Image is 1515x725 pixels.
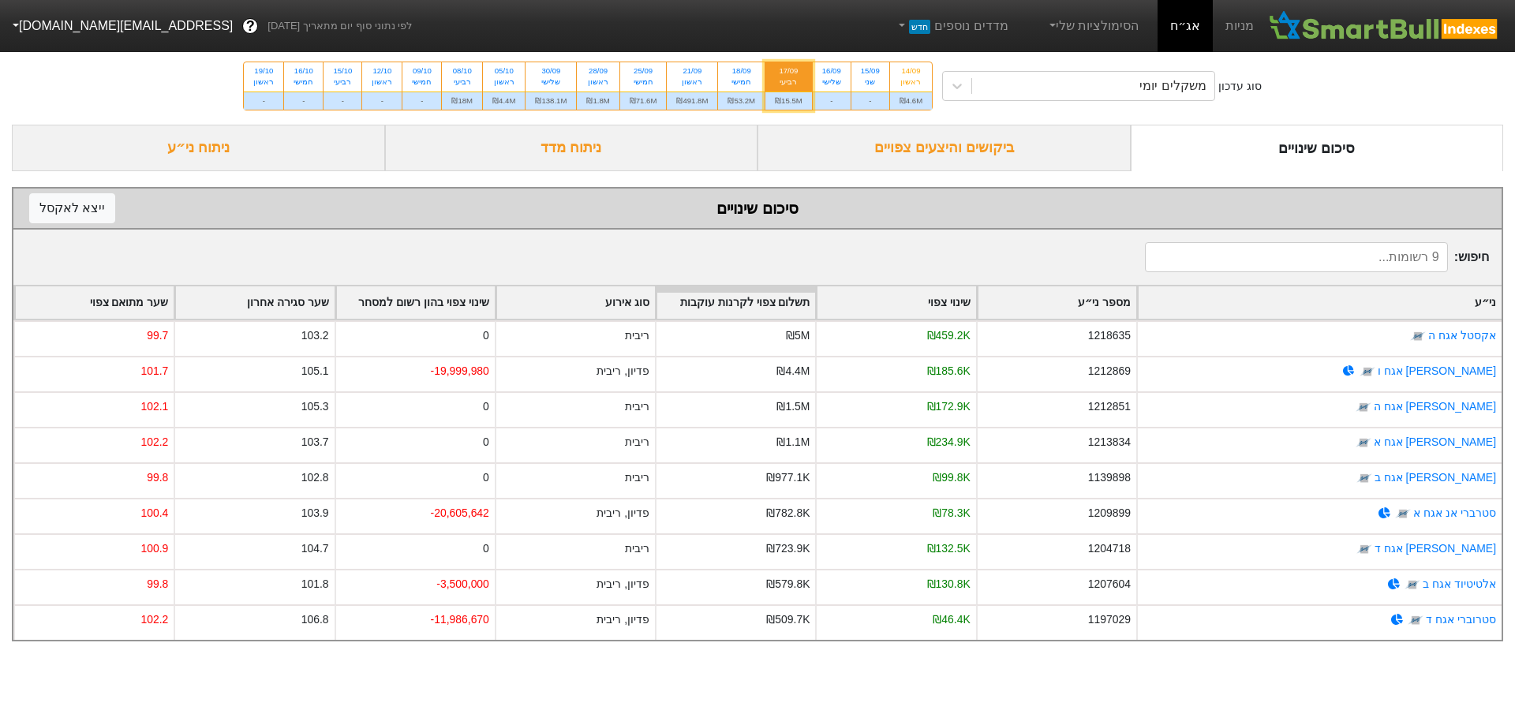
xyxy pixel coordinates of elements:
div: ₪130.8K [927,576,971,592]
div: 99.7 [147,327,168,344]
div: ריבית [625,327,649,344]
div: 99.8 [147,576,168,592]
div: רביעי [775,77,802,88]
div: Toggle SortBy [1138,286,1502,319]
a: אלטיטיוד אגח ב [1423,577,1496,590]
span: לפי נתוני סוף יום מתאריך [DATE] [267,18,412,34]
div: ₪723.9K [766,540,810,557]
div: ₪234.9K [927,434,971,450]
div: ביקושים והיצעים צפויים [757,125,1131,171]
img: tase link [1360,364,1375,379]
div: - [362,92,402,110]
div: 106.8 [301,611,329,628]
div: ראשון [492,77,515,88]
div: חמישי [728,77,755,88]
div: חמישי [630,77,657,88]
div: Toggle SortBy [496,286,655,319]
div: ₪172.9K [927,398,971,415]
div: 1218635 [1088,327,1131,344]
div: 1204718 [1088,540,1131,557]
div: 0 [483,540,489,557]
div: ₪459.2K [927,327,971,344]
div: 104.7 [301,540,329,557]
div: 05/10 [492,65,515,77]
div: -20,605,642 [431,505,489,521]
div: - [244,92,283,110]
div: 101.8 [301,576,329,592]
div: 0 [483,469,489,486]
div: ₪782.8K [766,505,810,521]
div: ₪53.2M [718,92,765,110]
div: -3,500,000 [436,576,489,592]
div: 12/10 [372,65,392,77]
div: סוג עדכון [1218,78,1262,95]
div: פדיון, ריבית [597,576,649,592]
div: ₪1.8M [577,92,619,110]
div: ניתוח מדד [385,125,758,171]
span: חדש [909,20,930,34]
div: 21/09 [676,65,708,77]
div: ריבית [625,434,649,450]
div: 1212869 [1088,363,1131,379]
div: 25/09 [630,65,657,77]
div: 100.4 [140,505,168,521]
div: 0 [483,398,489,415]
div: פדיון, ריבית [597,505,649,521]
div: ₪99.8K [933,469,970,486]
img: tase link [1356,399,1371,415]
div: ₪4.4M [776,363,810,379]
div: 102.1 [140,398,168,415]
div: 100.9 [140,540,168,557]
div: משקלים יומי [1139,77,1206,95]
div: 1207604 [1088,576,1131,592]
div: Toggle SortBy [978,286,1136,319]
div: 103.7 [301,434,329,450]
div: - [851,92,889,110]
div: ריבית [625,540,649,557]
div: Toggle SortBy [656,286,815,319]
a: [PERSON_NAME] אגח ה [1374,400,1496,413]
div: ₪185.6K [927,363,971,379]
div: ניתוח ני״ע [12,125,385,171]
div: 103.2 [301,327,329,344]
div: 17/09 [775,65,802,77]
div: 1212851 [1088,398,1131,415]
div: רביעי [333,77,352,88]
div: 15/09 [861,65,880,77]
div: ראשון [372,77,392,88]
div: 99.8 [147,469,168,486]
div: ₪1.1M [776,434,810,450]
div: 30/09 [535,65,567,77]
div: 1209899 [1088,505,1131,521]
img: tase link [1405,577,1420,592]
a: אקסטל אגח ה [1428,329,1496,342]
div: 09/10 [412,65,432,77]
div: שני [861,77,880,88]
div: 16/10 [294,65,313,77]
div: Toggle SortBy [15,286,174,319]
div: ראשון [900,77,922,88]
div: ₪78.3K [933,505,970,521]
div: 0 [483,327,489,344]
span: חיפוש : [1145,242,1489,272]
a: [PERSON_NAME] אגח ו [1378,364,1496,377]
div: ₪15.5M [765,92,812,110]
div: -19,999,980 [431,363,489,379]
a: [PERSON_NAME] אגח א [1374,435,1496,448]
div: ₪71.6M [620,92,667,110]
div: - [813,92,851,110]
div: 102.8 [301,469,329,486]
a: [PERSON_NAME] אגח ב [1375,471,1496,484]
div: ₪491.8M [667,92,717,110]
div: ₪1.5M [776,398,810,415]
div: 16/09 [822,65,841,77]
div: ראשון [253,77,274,88]
div: -11,986,670 [431,611,489,628]
div: ₪4.6M [890,92,932,110]
div: 28/09 [586,65,609,77]
div: 14/09 [900,65,922,77]
img: tase link [1356,470,1372,486]
div: - [324,92,361,110]
div: 1197029 [1088,611,1131,628]
div: 08/10 [451,65,473,77]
